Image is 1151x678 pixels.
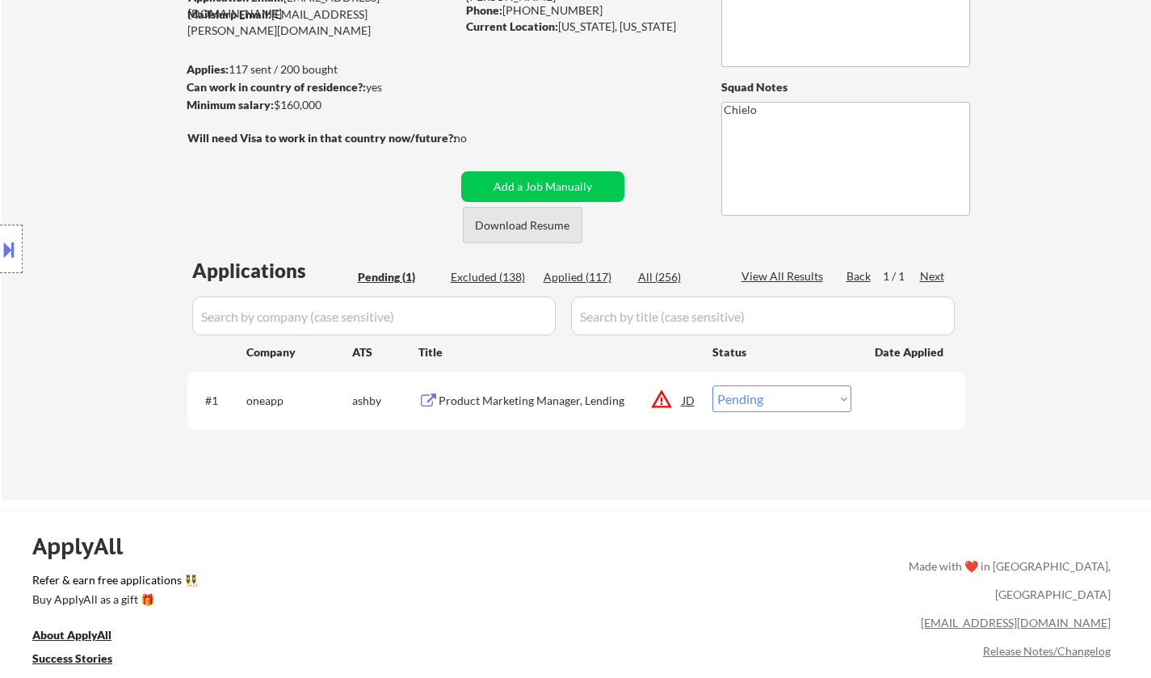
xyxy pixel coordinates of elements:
a: Release Notes/Changelog [983,644,1111,658]
strong: Will need Visa to work in that country now/future?: [187,131,456,145]
strong: Phone: [466,3,502,17]
a: [EMAIL_ADDRESS][DOMAIN_NAME] [921,616,1111,630]
div: View All Results [741,268,828,284]
strong: Minimum salary: [187,98,274,112]
u: Success Stories [32,651,112,665]
div: [EMAIL_ADDRESS][PERSON_NAME][DOMAIN_NAME] [187,6,456,38]
a: Success Stories [32,651,134,671]
strong: Mailslurp Email: [187,7,271,21]
div: Product Marketing Manager, Lending [439,393,683,409]
div: no [454,130,500,146]
div: ApplyAll [32,533,141,560]
div: Applied (117) [544,269,624,285]
div: oneapp [246,393,352,409]
div: [PHONE_NUMBER] [466,2,695,19]
a: About ApplyAll [32,627,134,647]
strong: Applies: [187,62,229,76]
div: Excluded (138) [451,269,531,285]
input: Search by company (case sensitive) [192,297,556,335]
div: yes [187,79,451,95]
a: Refer & earn free applications 👯‍♀️ [32,575,571,592]
div: $160,000 [187,97,456,113]
div: Pending (1) [358,269,439,285]
div: [US_STATE], [US_STATE] [466,19,695,35]
div: Company [246,344,352,360]
div: Date Applied [875,344,946,360]
button: warning_amber [650,388,673,411]
div: Back [846,268,872,284]
div: ATS [352,344,418,360]
div: 117 sent / 200 bought [187,61,456,78]
div: Buy ApplyAll as a gift 🎁 [32,594,194,605]
strong: Can work in country of residence?: [187,80,366,94]
div: ashby [352,393,418,409]
input: Search by title (case sensitive) [571,297,955,335]
strong: Current Location: [466,19,558,33]
div: Status [712,337,851,366]
div: Next [920,268,946,284]
div: 1 / 1 [883,268,920,284]
div: Title [418,344,697,360]
div: All (256) [638,269,719,285]
div: Squad Notes [721,79,970,95]
div: Made with ❤️ in [GEOGRAPHIC_DATA], [GEOGRAPHIC_DATA] [902,552,1111,609]
div: #1 [205,393,233,409]
div: JD [681,385,697,415]
button: Download Resume [463,207,582,243]
button: Add a Job Manually [461,171,624,202]
a: Buy ApplyAll as a gift 🎁 [32,592,194,612]
u: About ApplyAll [32,628,111,642]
